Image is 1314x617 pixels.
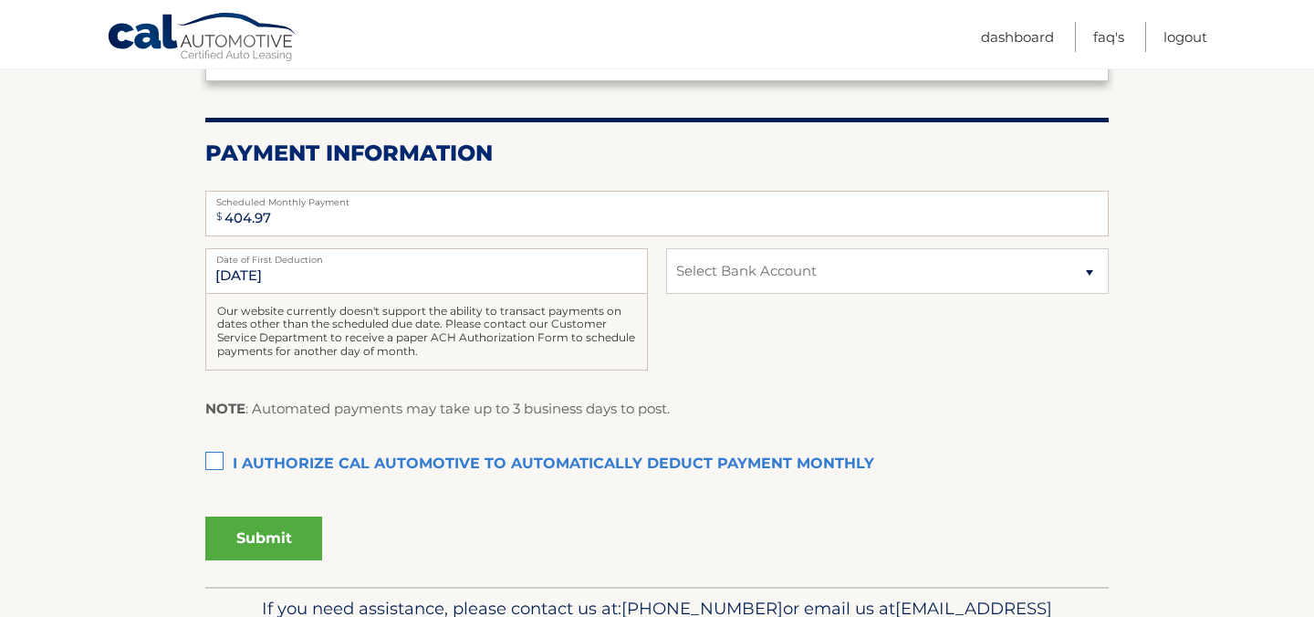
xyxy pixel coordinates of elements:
[205,397,670,421] p: : Automated payments may take up to 3 business days to post.
[981,22,1054,52] a: Dashboard
[211,196,228,237] span: $
[107,12,298,65] a: Cal Automotive
[205,400,245,417] strong: NOTE
[1093,22,1124,52] a: FAQ's
[205,248,648,263] label: Date of First Deduction
[205,446,1109,483] label: I authorize cal automotive to automatically deduct payment monthly
[1163,22,1207,52] a: Logout
[205,140,1109,167] h2: Payment Information
[205,191,1109,205] label: Scheduled Monthly Payment
[205,191,1109,236] input: Payment Amount
[205,294,648,371] div: Our website currently doesn't support the ability to transact payments on dates other than the sc...
[205,248,648,294] input: Payment Date
[205,517,322,560] button: Submit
